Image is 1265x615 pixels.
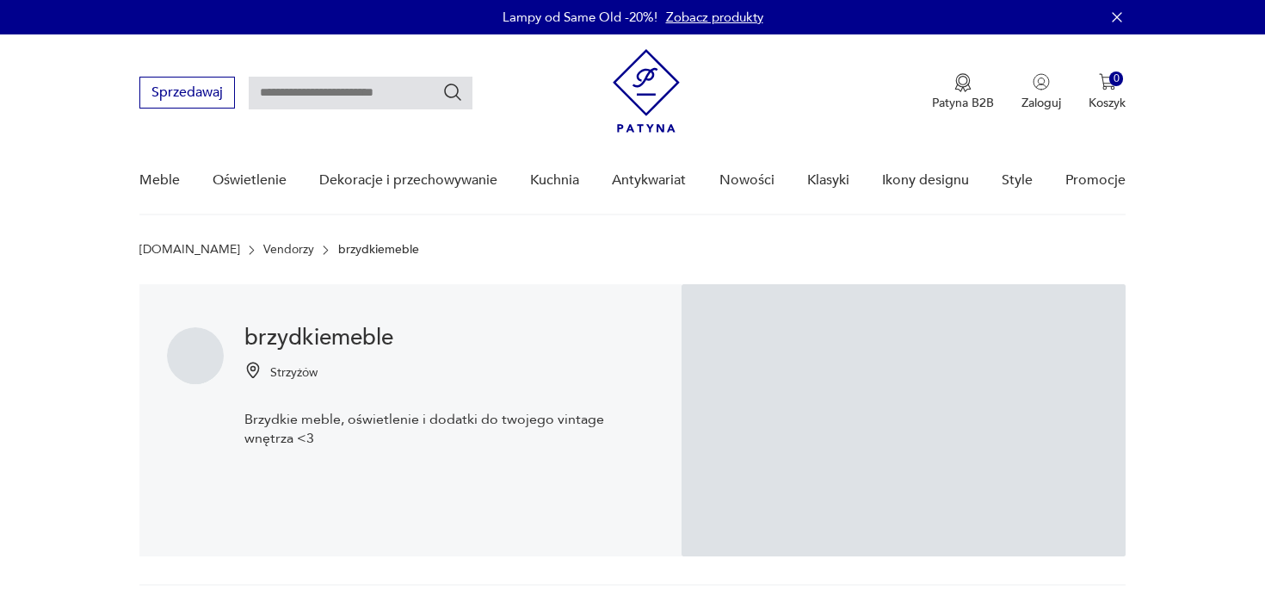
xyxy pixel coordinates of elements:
[613,49,680,133] img: Patyna - sklep z meblami i dekoracjami vintage
[807,147,849,214] a: Klasyki
[932,73,994,111] a: Ikona medaluPatyna B2B
[530,147,579,214] a: Kuchnia
[503,9,657,26] p: Lampy od Same Old -20%!
[139,77,235,109] button: Sprzedawaj
[1021,73,1061,111] button: Zaloguj
[954,73,972,92] img: Ikona medalu
[213,147,287,214] a: Oświetlenie
[1109,71,1124,86] div: 0
[1089,95,1126,111] p: Koszyk
[270,364,318,381] p: Strzyżów
[1002,147,1033,214] a: Style
[139,88,235,100] a: Sprzedawaj
[666,9,763,26] a: Zobacz produkty
[932,73,994,111] button: Patyna B2B
[244,362,262,379] img: Ikonka pinezki mapy
[442,82,463,102] button: Szukaj
[1099,73,1116,90] img: Ikona koszyka
[932,95,994,111] p: Patyna B2B
[1089,73,1126,111] button: 0Koszyk
[338,243,419,257] p: brzydkiemeble
[139,243,240,257] a: [DOMAIN_NAME]
[1021,95,1061,111] p: Zaloguj
[882,147,969,214] a: Ikony designu
[319,147,497,214] a: Dekoracje i przechowywanie
[1033,73,1050,90] img: Ikonka użytkownika
[719,147,774,214] a: Nowości
[244,327,655,348] h1: brzydkiemeble
[244,410,655,448] p: Brzydkie meble, oświetlenie i dodatki do twojego vintage wnętrza <3
[1065,147,1126,214] a: Promocje
[612,147,686,214] a: Antykwariat
[139,147,180,214] a: Meble
[263,243,314,257] a: Vendorzy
